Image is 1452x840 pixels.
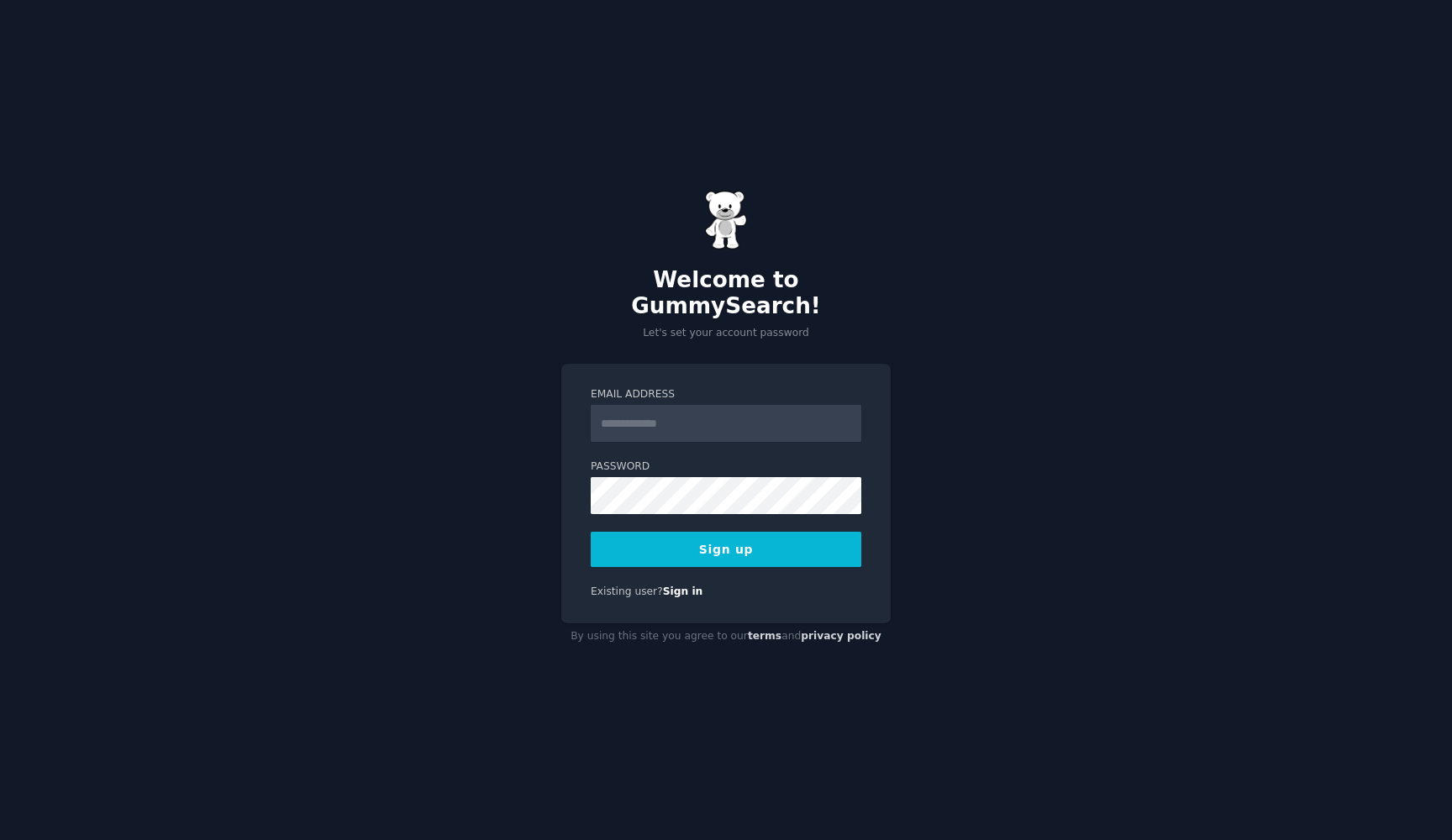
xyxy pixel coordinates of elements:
img: Gummy Bear [705,191,747,249]
span: Existing user? [591,585,663,597]
label: Email Address [591,387,861,402]
a: privacy policy [801,630,881,642]
p: Let's set your account password [561,326,891,341]
a: terms [748,630,781,642]
h2: Welcome to GummySearch! [561,267,891,320]
div: By using this site you agree to our and [561,623,891,650]
a: Sign in [663,585,703,597]
label: Password [591,459,861,475]
button: Sign up [591,532,861,567]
